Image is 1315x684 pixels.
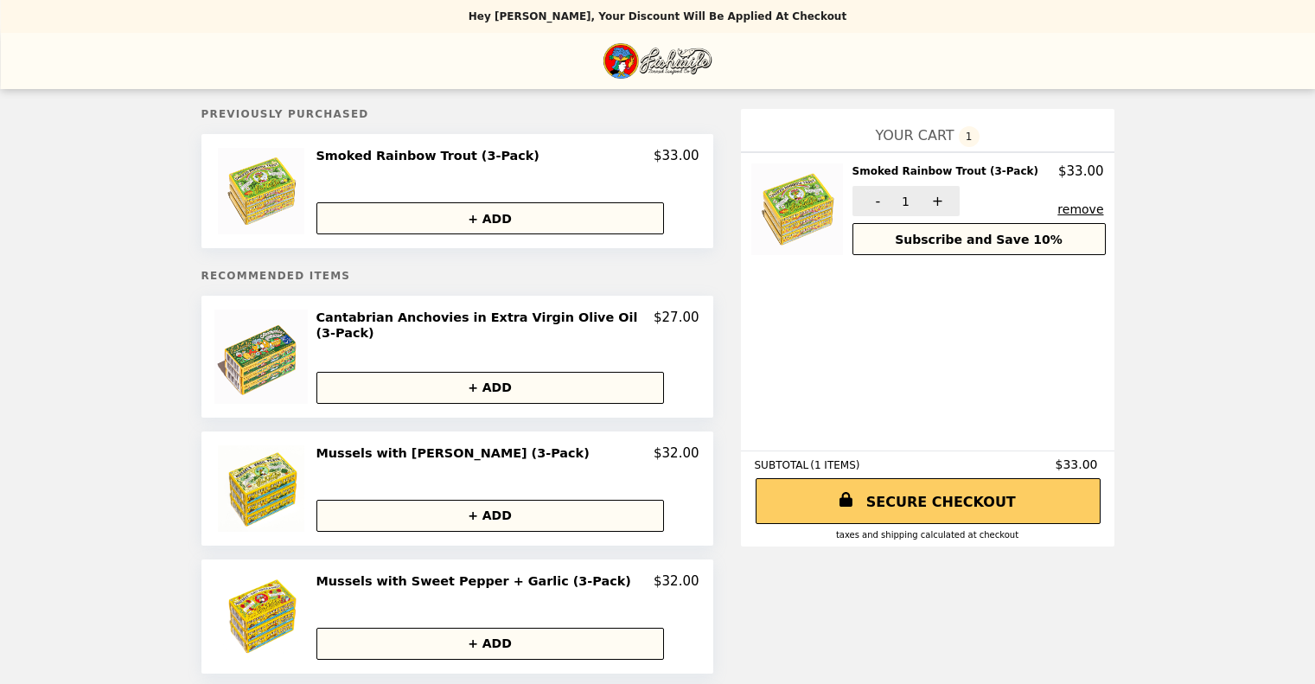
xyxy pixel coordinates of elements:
div: Taxes and Shipping calculated at checkout [755,530,1101,540]
button: + [912,186,960,216]
button: + ADD [316,372,664,404]
h2: Smoked Rainbow Trout (3-Pack) [316,148,546,163]
p: $33.00 [1058,163,1104,179]
button: Subscribe and Save 10% [852,223,1106,255]
img: Brand Logo [603,43,712,79]
span: 1 [959,126,980,147]
h2: Cantabrian Anchovies in Extra Virgin Olive Oil (3-Pack) [316,310,654,342]
img: Mussels with Basil Pesto (3-Pack) [218,445,309,532]
p: $32.00 [654,573,699,589]
p: Hey [PERSON_NAME], your discount will be applied at checkout [469,10,846,22]
button: remove [1057,202,1103,216]
p: $32.00 [654,445,699,461]
h5: Recommended Items [201,270,713,282]
span: ( 1 ITEMS ) [810,459,859,471]
img: Smoked Rainbow Trout (3-Pack) [218,148,309,234]
span: 1 [902,195,910,208]
h2: Mussels with [PERSON_NAME] (3-Pack) [316,445,597,461]
img: Smoked Rainbow Trout (3-Pack) [751,163,847,255]
img: Mussels with Sweet Pepper + Garlic (3-Pack) [218,573,309,660]
h2: Mussels with Sweet Pepper + Garlic (3-Pack) [316,573,638,589]
button: + ADD [316,628,664,660]
button: + ADD [316,500,664,532]
span: SUBTOTAL [755,459,811,471]
p: $27.00 [654,310,699,342]
p: $33.00 [654,148,699,163]
h2: Smoked Rainbow Trout (3-Pack) [852,163,1046,179]
span: YOUR CART [875,127,954,144]
span: $33.00 [1056,457,1101,471]
a: SECURE CHECKOUT [756,478,1101,524]
img: Cantabrian Anchovies in Extra Virgin Olive Oil (3-Pack) [214,310,313,404]
button: - [852,186,900,216]
h5: Previously Purchased [201,108,713,120]
button: + ADD [316,202,664,234]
